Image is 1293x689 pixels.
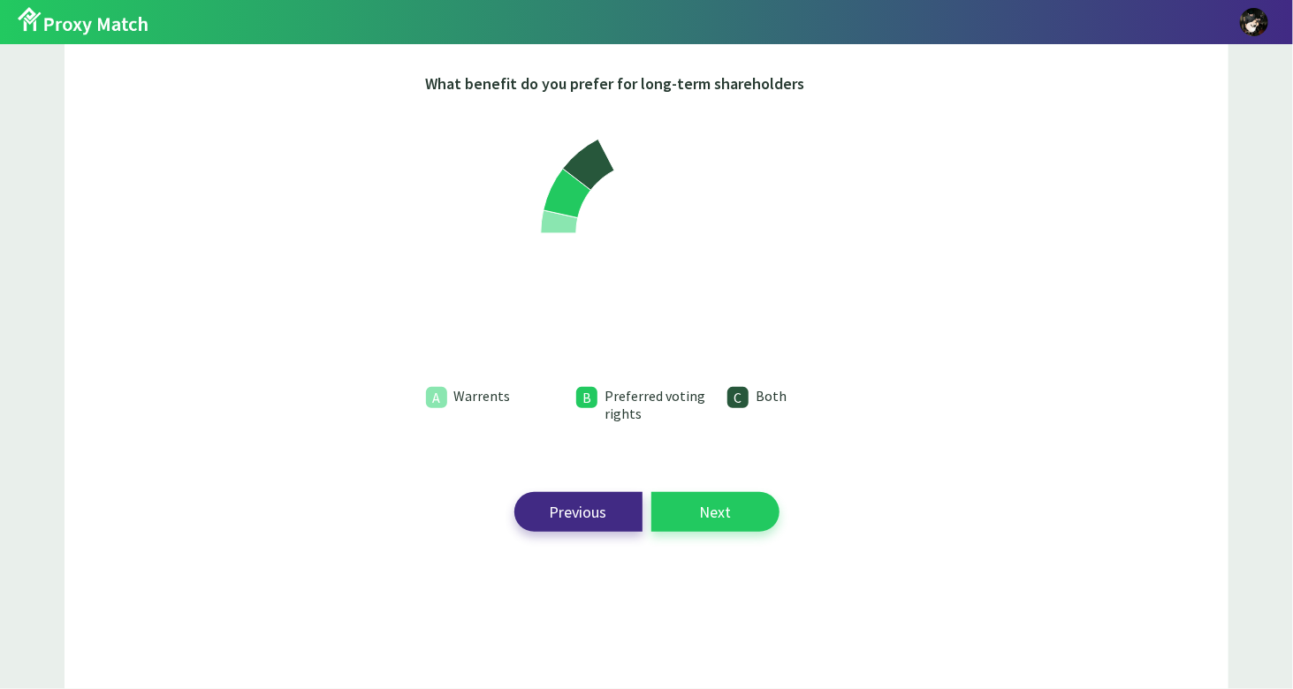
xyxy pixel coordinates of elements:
div: A [426,387,447,408]
div: Both [756,387,868,422]
div: C [727,387,749,408]
div: Warrents [454,387,567,422]
button: Next [651,492,780,532]
div: Preferred voting rights [605,387,717,422]
img: ProxyMatch logo [18,7,149,37]
span: Next [669,504,762,520]
div: B [576,387,597,408]
div: What benefit do you prefer for long-term shareholders [426,73,868,94]
button: Previous [514,492,643,532]
span: Previous [532,504,625,520]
